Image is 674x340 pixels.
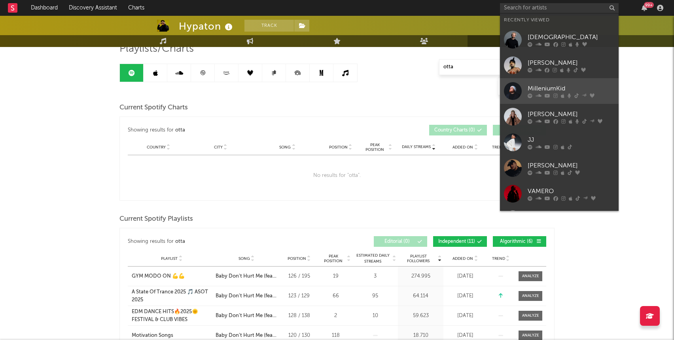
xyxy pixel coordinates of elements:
div: [PERSON_NAME] [528,58,615,68]
div: Baby Don't Hurt Me (feat. [PERSON_NAME] & [PERSON_NAME]) - [PERSON_NAME] & [PERSON_NAME] Remix [216,272,277,280]
div: 19 [321,272,350,280]
span: Added On [452,256,473,261]
span: City [214,145,223,150]
div: Showing results for [128,236,337,247]
div: otta [175,237,185,246]
button: Independent(11) [433,236,487,247]
div: VAMERO [528,186,615,196]
div: 118 [321,332,350,340]
div: [DATE] [445,272,485,280]
span: Algorithmic ( 6 ) [498,239,534,244]
div: [DATE] [445,332,485,340]
div: Recently Viewed [504,15,615,25]
span: Added On [452,145,473,150]
div: Baby Don't Hurt Me (feat. [PERSON_NAME] & [PERSON_NAME]) - [PERSON_NAME] & [PERSON_NAME] Remix [216,332,277,340]
button: Track [244,20,294,32]
div: [DATE] [445,292,485,300]
div: No results for " otta ". [128,155,546,196]
div: 128 / 138 [281,312,317,320]
a: GYM MODO ON 💪​💪​ [132,272,212,280]
span: Trend [492,145,505,150]
span: Estimated Daily Streams [354,253,391,265]
a: VAMERO [500,181,619,207]
div: 95 [354,292,396,300]
div: [DEMOGRAPHIC_DATA] [528,32,615,42]
div: Motivation Songs [132,332,173,340]
span: Editorial ( 0 ) [379,239,415,244]
button: City Charts(0) [493,125,546,135]
span: City Charts ( 0 ) [498,128,534,133]
div: Hypaton [179,20,235,33]
span: Peak Position [321,254,346,263]
a: [PERSON_NAME] [500,53,619,78]
input: Search for artists [500,3,619,13]
a: [PERSON_NAME] [500,104,619,130]
span: Current Spotify Playlists [119,214,193,224]
span: Playlist [161,256,178,261]
div: 64.114 [400,292,441,300]
div: MilleniumKid [528,84,615,93]
span: Country [147,145,166,150]
span: Daily Streams [402,144,431,150]
button: Editorial(0) [374,236,427,247]
div: [PERSON_NAME] [528,161,615,170]
button: Algorithmic(6) [493,236,546,247]
button: Country Charts(0) [429,125,487,135]
div: otta [175,126,185,135]
span: Playlists/Charts [119,44,194,54]
input: Search Playlists/Charts [439,59,538,75]
span: Peak Position [362,143,387,152]
span: Playlist Followers [400,254,437,263]
span: Trend [492,256,505,261]
a: Motivation Songs [132,332,212,340]
div: Showing results for [128,125,337,135]
div: 10 [354,312,396,320]
a: JJ [500,130,619,155]
span: Song [279,145,291,150]
span: Position [288,256,306,261]
div: 99 + [644,2,654,8]
span: Country Charts ( 0 ) [434,128,475,133]
a: [PERSON_NAME] [500,155,619,181]
div: Baby Don't Hurt Me (feat. [PERSON_NAME] & [PERSON_NAME]) - [PERSON_NAME] & [PERSON_NAME] Remix [216,312,277,320]
div: 2 [321,312,350,320]
span: Position [329,145,348,150]
a: A State Of Trance 2025 🎵 ASOT 2025 [132,288,212,304]
button: 99+ [642,5,647,11]
span: Current Spotify Charts [119,103,188,113]
div: GYM MODO ON 💪​💪​ [132,272,185,280]
div: 123 / 129 [281,292,317,300]
span: Independent ( 11 ) [438,239,475,244]
div: [PERSON_NAME] [528,109,615,119]
div: JJ [528,135,615,145]
div: 3 [354,272,396,280]
span: Song [239,256,250,261]
div: 274.995 [400,272,441,280]
div: 18.710 [400,332,441,340]
div: [DATE] [445,312,485,320]
a: A7S [500,207,619,232]
div: 126 / 195 [281,272,317,280]
a: [DEMOGRAPHIC_DATA] [500,27,619,53]
div: 66 [321,292,350,300]
div: 120 / 130 [281,332,317,340]
a: EDM DANCE HITS🔥2025🌞 FESTIVAL & CLUB VIBES [132,308,212,323]
div: Baby Don't Hurt Me (feat. [PERSON_NAME] & [PERSON_NAME]) - [PERSON_NAME] & [PERSON_NAME] Remix [216,292,277,300]
a: MilleniumKid [500,78,619,104]
div: 59.623 [400,312,441,320]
